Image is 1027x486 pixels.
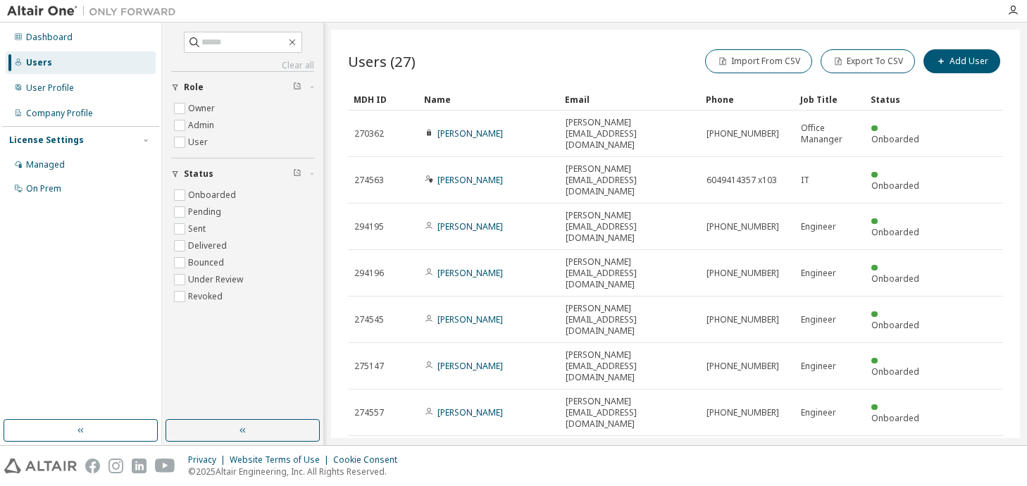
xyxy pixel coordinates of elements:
span: Status [184,168,213,180]
div: MDH ID [354,88,413,111]
span: Engineer [801,314,836,325]
div: Dashboard [26,32,73,43]
span: Onboarded [871,133,919,145]
span: Clear filter [293,168,301,180]
span: 274557 [354,407,384,418]
a: [PERSON_NAME] [437,360,503,372]
span: 294195 [354,221,384,232]
a: [PERSON_NAME] [437,174,503,186]
span: 294196 [354,268,384,279]
label: Under Review [188,271,246,288]
div: Users [26,57,52,68]
span: Clear filter [293,82,301,93]
a: [PERSON_NAME] [437,127,503,139]
span: [PHONE_NUMBER] [707,407,779,418]
button: Add User [923,49,1000,73]
span: 270362 [354,128,384,139]
label: User [188,134,211,151]
a: [PERSON_NAME] [437,267,503,279]
p: © 2025 Altair Engineering, Inc. All Rights Reserved. [188,466,406,478]
span: [PHONE_NUMBER] [707,361,779,372]
div: Managed [26,159,65,170]
span: Onboarded [871,273,919,285]
img: youtube.svg [155,459,175,473]
div: License Settings [9,135,84,146]
div: Phone [706,88,789,111]
img: facebook.svg [85,459,100,473]
div: Email [565,88,695,111]
span: 274545 [354,314,384,325]
div: Name [424,88,554,111]
img: Altair One [7,4,183,18]
span: Engineer [801,407,836,418]
button: Role [171,72,314,103]
span: 6049414357 x103 [707,175,777,186]
div: On Prem [26,183,61,194]
span: Office Mananger [801,123,859,145]
div: Website Terms of Use [230,454,333,466]
div: Company Profile [26,108,93,119]
img: altair_logo.svg [4,459,77,473]
label: Sent [188,220,208,237]
button: Import From CSV [705,49,812,73]
span: Onboarded [871,319,919,331]
span: [PERSON_NAME][EMAIL_ADDRESS][DOMAIN_NAME] [566,117,694,151]
a: [PERSON_NAME] [437,313,503,325]
span: Onboarded [871,180,919,192]
div: Job Title [800,88,859,111]
span: Onboarded [871,412,919,424]
div: User Profile [26,82,74,94]
label: Owner [188,100,218,117]
span: [PERSON_NAME][EMAIL_ADDRESS][DOMAIN_NAME] [566,349,694,383]
span: Onboarded [871,226,919,238]
span: [PHONE_NUMBER] [707,314,779,325]
label: Onboarded [188,187,239,204]
button: Export To CSV [821,49,915,73]
span: Users (27) [348,51,416,71]
div: Cookie Consent [333,454,406,466]
span: 275147 [354,361,384,372]
span: [PERSON_NAME][EMAIL_ADDRESS][DOMAIN_NAME] [566,396,694,430]
label: Admin [188,117,217,134]
span: [PERSON_NAME][EMAIL_ADDRESS][DOMAIN_NAME] [566,163,694,197]
span: [PHONE_NUMBER] [707,221,779,232]
span: IT [801,175,809,186]
img: linkedin.svg [132,459,147,473]
button: Status [171,158,314,189]
a: [PERSON_NAME] [437,220,503,232]
img: instagram.svg [108,459,123,473]
label: Bounced [188,254,227,271]
span: Onboarded [871,366,919,378]
span: [PERSON_NAME][EMAIL_ADDRESS][DOMAIN_NAME] [566,303,694,337]
label: Delivered [188,237,230,254]
span: Role [184,82,204,93]
label: Pending [188,204,224,220]
span: Engineer [801,361,836,372]
span: [PERSON_NAME][EMAIL_ADDRESS][DOMAIN_NAME] [566,256,694,290]
span: 274563 [354,175,384,186]
a: [PERSON_NAME] [437,406,503,418]
span: Engineer [801,221,836,232]
span: [PERSON_NAME][EMAIL_ADDRESS][DOMAIN_NAME] [566,210,694,244]
div: Privacy [188,454,230,466]
span: [PHONE_NUMBER] [707,268,779,279]
span: Engineer [801,268,836,279]
a: Clear all [171,60,314,71]
span: [PHONE_NUMBER] [707,128,779,139]
div: Status [871,88,930,111]
label: Revoked [188,288,225,305]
